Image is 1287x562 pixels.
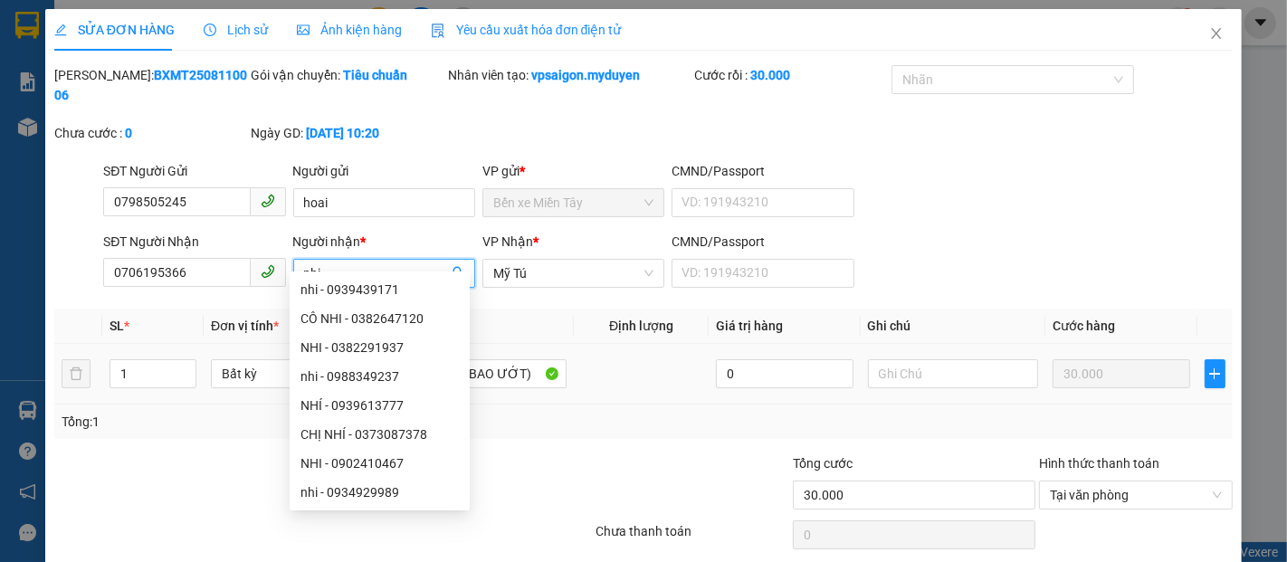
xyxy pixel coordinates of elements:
[54,123,248,143] div: Chưa cước :
[290,449,470,478] div: NHI - 0902410467
[297,24,310,36] span: picture
[307,126,380,140] b: [DATE] 10:20
[293,232,475,252] div: Người nhận
[252,123,445,143] div: Ngày GD:
[861,309,1046,344] th: Ghi chú
[125,126,132,140] b: 0
[716,319,783,333] span: Giá trị hàng
[176,360,195,374] span: Increase Value
[110,319,124,333] span: SL
[62,359,91,388] button: delete
[252,65,445,85] div: Gói vận chuyển:
[300,453,459,473] div: NHI - 0902410467
[1212,490,1223,500] span: close-circle
[261,194,275,208] span: phone
[595,521,792,553] div: Chưa thanh toán
[493,260,653,287] span: Mỹ Tú
[1206,367,1225,381] span: plus
[431,23,622,37] span: Yêu cầu xuất hóa đơn điện tử
[103,232,285,252] div: SĐT Người Nhận
[103,161,285,181] div: SĐT Người Gửi
[672,161,853,181] div: CMND/Passport
[261,264,275,279] span: phone
[300,280,459,300] div: nhi - 0939439171
[290,362,470,391] div: nhi - 0988349237
[297,23,402,37] span: Ảnh kiện hàng
[211,319,279,333] span: Đơn vị tính
[396,359,567,388] input: VD: Bàn, Ghế
[1053,319,1115,333] span: Cước hàng
[450,266,464,281] span: user-add
[694,65,888,85] div: Cước rồi :
[1209,26,1224,41] span: close
[344,68,408,82] b: Tiêu chuẩn
[181,363,192,374] span: up
[62,412,498,432] div: Tổng: 1
[54,65,248,105] div: [PERSON_NAME]:
[222,360,371,387] span: Bất kỳ
[300,367,459,386] div: nhi - 0988349237
[531,68,640,82] b: vpsaigon.myduyen
[493,189,653,216] span: Bến xe Miền Tây
[300,482,459,502] div: nhi - 0934929989
[482,234,533,249] span: VP Nhận
[290,333,470,362] div: NHI - 0382291937
[54,23,175,37] span: SỬA ĐƠN HÀNG
[290,391,470,420] div: NHÍ - 0939613777
[448,65,691,85] div: Nhân viên tạo:
[290,275,470,304] div: nhi - 0939439171
[300,395,459,415] div: NHÍ - 0939613777
[868,359,1039,388] input: Ghi Chú
[1039,456,1159,471] label: Hình thức thanh toán
[793,456,853,471] span: Tổng cước
[1053,359,1189,388] input: 0
[431,24,445,38] img: icon
[290,478,470,507] div: nhi - 0934929989
[290,420,470,449] div: CHỊ NHÍ - 0373087378
[300,338,459,357] div: NHI - 0382291937
[54,24,67,36] span: edit
[290,304,470,333] div: CÔ NHI - 0382647120
[176,374,195,387] span: Decrease Value
[1205,359,1226,388] button: plus
[1191,9,1242,60] button: Close
[300,424,459,444] div: CHỊ NHÍ - 0373087378
[300,309,459,329] div: CÔ NHI - 0382647120
[181,376,192,386] span: down
[1050,481,1222,509] span: Tại văn phòng
[750,68,790,82] b: 30.000
[204,24,216,36] span: clock-circle
[293,161,475,181] div: Người gửi
[204,23,268,37] span: Lịch sử
[672,232,853,252] div: CMND/Passport
[482,161,664,181] div: VP gửi
[609,319,673,333] span: Định lượng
